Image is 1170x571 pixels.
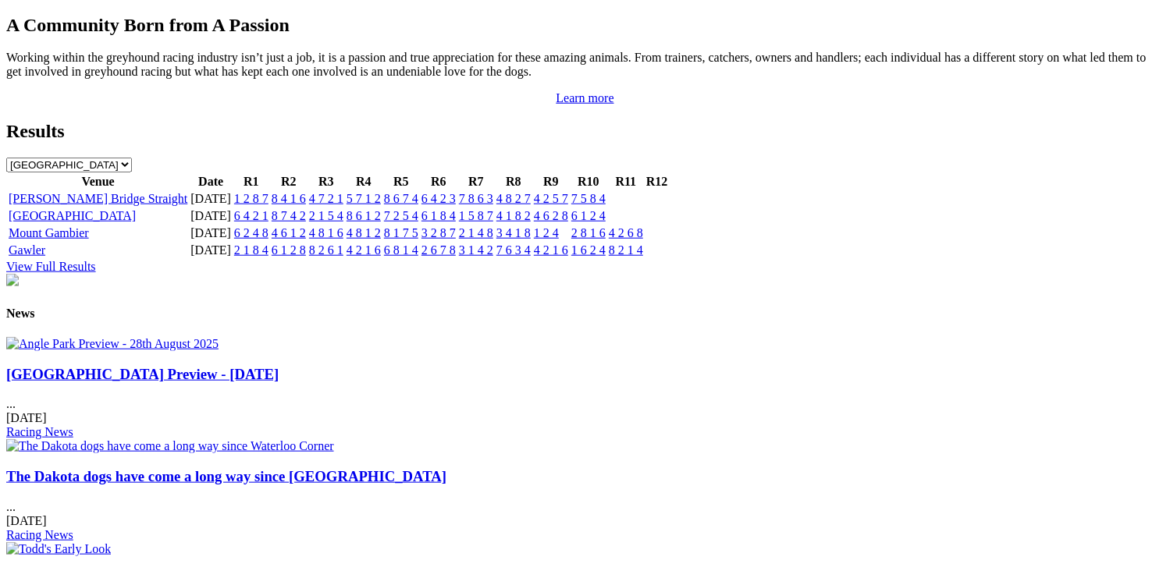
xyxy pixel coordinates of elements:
[9,243,45,257] a: Gawler
[421,192,456,205] a: 6 4 2 3
[384,192,418,205] a: 8 6 7 4
[384,243,418,257] a: 6 8 1 4
[496,243,531,257] a: 7 6 3 4
[6,514,47,527] span: [DATE]
[645,174,669,190] th: R12
[309,209,343,222] a: 2 1 5 4
[6,366,1164,440] div: ...
[6,15,1164,36] h2: A Community Born from A Passion
[384,209,418,222] a: 7 2 5 4
[534,243,568,257] a: 4 2 1 6
[190,174,232,190] th: Date
[347,243,381,257] a: 4 2 1 6
[534,209,568,222] a: 4 6 2 8
[534,226,559,239] a: 1 2 4
[272,209,306,222] a: 8 7 4 2
[609,243,643,257] a: 8 2 1 4
[6,425,73,438] a: Racing News
[234,243,268,257] a: 2 1 8 4
[459,192,493,205] a: 7 8 6 3
[6,411,47,424] span: [DATE]
[9,209,136,222] a: [GEOGRAPHIC_DATA]
[6,528,73,541] a: Racing News
[346,174,382,190] th: R4
[272,192,306,205] a: 8 4 1 6
[309,243,343,257] a: 8 2 6 1
[6,260,96,273] a: View Full Results
[421,209,456,222] a: 6 1 8 4
[6,51,1164,79] p: Working within the greyhound racing industry isn’t just a job, it is a passion and true appreciat...
[6,542,111,556] img: Todd's Early Look
[6,121,1164,142] h2: Results
[458,174,494,190] th: R7
[571,226,606,239] a: 2 8 1 6
[421,226,456,239] a: 3 2 8 7
[9,192,187,205] a: [PERSON_NAME] Bridge Straight
[233,174,269,190] th: R1
[459,226,493,239] a: 2 1 4 8
[459,209,493,222] a: 1 5 8 7
[347,192,381,205] a: 5 7 1 2
[309,226,343,239] a: 4 8 1 6
[459,243,493,257] a: 3 1 4 2
[496,226,531,239] a: 3 4 1 8
[308,174,344,190] th: R3
[9,226,89,239] a: Mount Gambier
[383,174,419,190] th: R5
[556,91,613,105] a: Learn more
[347,226,381,239] a: 4 8 1 2
[6,468,446,484] a: The Dakota dogs have come a long way since [GEOGRAPHIC_DATA]
[271,174,307,190] th: R2
[190,191,232,207] td: [DATE]
[496,174,532,190] th: R8
[6,439,334,453] img: The Dakota dogs have come a long way since Waterloo Corner
[571,174,606,190] th: R10
[347,209,381,222] a: 8 6 1 2
[234,226,268,239] a: 6 2 4 8
[272,243,306,257] a: 6 1 2 8
[534,192,568,205] a: 4 2 5 7
[421,174,457,190] th: R6
[6,274,19,286] img: chasers_homepage.jpg
[6,307,1164,321] h4: News
[571,209,606,222] a: 6 1 2 4
[6,468,1164,542] div: ...
[234,192,268,205] a: 1 2 8 7
[571,192,606,205] a: 7 5 8 4
[421,243,456,257] a: 2 6 7 8
[190,225,232,241] td: [DATE]
[272,226,306,239] a: 4 6 1 2
[6,337,219,351] img: Angle Park Preview - 28th August 2025
[6,366,279,382] a: [GEOGRAPHIC_DATA] Preview - [DATE]
[571,243,606,257] a: 1 6 2 4
[309,192,343,205] a: 4 7 2 1
[496,192,531,205] a: 4 8 2 7
[496,209,531,222] a: 4 1 8 2
[533,174,569,190] th: R9
[8,174,188,190] th: Venue
[384,226,418,239] a: 8 1 7 5
[190,208,232,224] td: [DATE]
[190,243,232,258] td: [DATE]
[234,209,268,222] a: 6 4 2 1
[608,174,644,190] th: R11
[609,226,643,239] a: 4 2 6 8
